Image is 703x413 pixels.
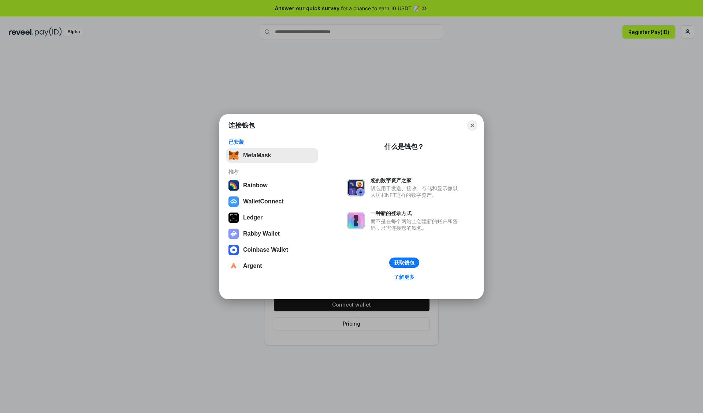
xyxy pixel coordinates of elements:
[226,194,318,209] button: WalletConnect
[228,196,239,207] img: svg+xml,%3Csvg%20width%3D%2228%22%20height%3D%2228%22%20viewBox%3D%220%200%2028%2028%22%20fill%3D...
[226,226,318,241] button: Rabby Wallet
[243,230,280,237] div: Rabby Wallet
[371,218,461,231] div: 而不是在每个网站上创建新的账户和密码，只需连接您的钱包。
[226,243,318,257] button: Coinbase Wallet
[226,259,318,273] button: Argent
[228,229,239,239] img: svg+xml,%3Csvg%20xmlns%3D%22http%3A%2F%2Fwww.w3.org%2F2000%2Fsvg%22%20fill%3D%22none%22%20viewBox...
[347,179,365,196] img: svg+xml,%3Csvg%20xmlns%3D%22http%3A%2F%2Fwww.w3.org%2F2000%2Fsvg%22%20fill%3D%22none%22%20viewBox...
[228,180,239,191] img: svg+xml,%3Csvg%20width%3D%22120%22%20height%3D%22120%22%20viewBox%3D%220%200%20120%20120%22%20fil...
[390,272,419,282] a: 了解更多
[389,258,419,268] button: 获取钱包
[228,261,239,271] img: svg+xml,%3Csvg%20width%3D%2228%22%20height%3D%2228%22%20viewBox%3D%220%200%2028%2028%22%20fill%3D...
[347,212,365,229] img: svg+xml,%3Csvg%20xmlns%3D%22http%3A%2F%2Fwww.w3.org%2F2000%2Fsvg%22%20fill%3D%22none%22%20viewBox...
[371,177,461,184] div: 您的数字资产之家
[226,178,318,193] button: Rainbow
[371,185,461,198] div: 钱包用于发送、接收、存储和显示像以太坊和NFT这样的数字资产。
[228,139,316,145] div: 已安装
[228,169,316,175] div: 推荐
[243,214,263,221] div: Ledger
[228,213,239,223] img: svg+xml,%3Csvg%20xmlns%3D%22http%3A%2F%2Fwww.w3.org%2F2000%2Fsvg%22%20width%3D%2228%22%20height%3...
[228,245,239,255] img: svg+xml,%3Csvg%20width%3D%2228%22%20height%3D%2228%22%20viewBox%3D%220%200%2028%2028%22%20fill%3D...
[371,210,461,217] div: 一种新的登录方式
[384,142,424,151] div: 什么是钱包？
[394,274,414,280] div: 了解更多
[243,182,268,189] div: Rainbow
[243,263,262,269] div: Argent
[243,247,288,253] div: Coinbase Wallet
[228,121,255,130] h1: 连接钱包
[243,198,284,205] div: WalletConnect
[394,259,414,266] div: 获取钱包
[467,120,477,131] button: Close
[226,210,318,225] button: Ledger
[226,148,318,163] button: MetaMask
[243,152,271,159] div: MetaMask
[228,150,239,161] img: svg+xml,%3Csvg%20fill%3D%22none%22%20height%3D%2233%22%20viewBox%3D%220%200%2035%2033%22%20width%...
